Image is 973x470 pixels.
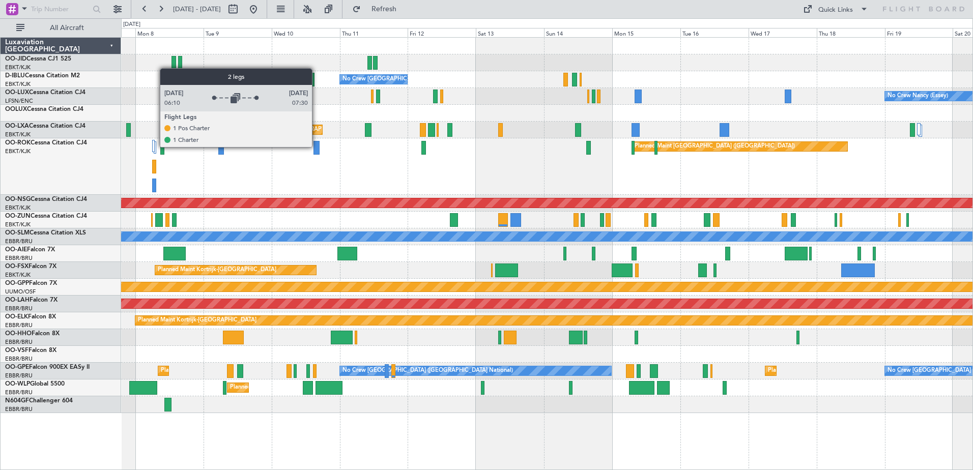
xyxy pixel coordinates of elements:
[5,56,71,62] a: OO-JIDCessna CJ1 525
[5,106,27,112] span: OOLUX
[798,1,873,17] button: Quick Links
[5,204,31,212] a: EBKT/KJK
[123,20,140,29] div: [DATE]
[888,89,948,104] div: No Crew Nancy (Essey)
[5,372,33,379] a: EBBR/BRU
[5,280,57,286] a: OO-GPPFalcon 7X
[749,28,817,37] div: Wed 17
[5,347,28,354] span: OO-VSF
[5,389,33,396] a: EBBR/BRU
[5,90,29,96] span: OO-LUX
[253,122,437,137] div: Planned Maint [GEOGRAPHIC_DATA] ([GEOGRAPHIC_DATA] National)
[5,140,87,146] a: OO-ROKCessna Citation CJ4
[5,131,31,138] a: EBKT/KJK
[173,5,221,14] span: [DATE] - [DATE]
[5,247,55,253] a: OO-AIEFalcon 7X
[5,196,87,202] a: OO-NSGCessna Citation CJ4
[342,363,513,378] div: No Crew [GEOGRAPHIC_DATA] ([GEOGRAPHIC_DATA] National)
[5,355,33,363] a: EBBR/BRU
[206,89,267,104] div: No Crew Nancy (Essey)
[135,28,204,37] div: Mon 8
[5,230,30,236] span: OO-SLM
[408,28,476,37] div: Fri 12
[5,314,56,320] a: OO-ELKFalcon 8X
[348,1,409,17] button: Refresh
[5,297,58,303] a: OO-LAHFalcon 7X
[5,213,31,219] span: OO-ZUN
[680,28,749,37] div: Tue 16
[5,314,28,320] span: OO-ELK
[5,73,80,79] a: D-IBLUCessna Citation M2
[5,230,86,236] a: OO-SLMCessna Citation XLS
[5,398,29,404] span: N604GF
[5,381,65,387] a: OO-WLPGlobal 5500
[26,24,107,32] span: All Aircraft
[5,148,31,155] a: EBKT/KJK
[5,254,33,262] a: EBBR/BRU
[5,347,56,354] a: OO-VSFFalcon 8X
[885,28,953,37] div: Fri 19
[363,6,406,13] span: Refresh
[204,28,272,37] div: Tue 9
[5,90,85,96] a: OO-LUXCessna Citation CJ4
[5,263,56,270] a: OO-FSXFalcon 7X
[5,73,25,79] span: D-IBLU
[5,321,33,329] a: EBBR/BRU
[5,405,33,413] a: EBBR/BRU
[476,28,544,37] div: Sat 13
[5,364,90,370] a: OO-GPEFalcon 900EX EASy II
[5,338,33,346] a: EBBR/BRU
[5,97,33,105] a: LFSN/ENC
[5,280,29,286] span: OO-GPP
[31,2,90,17] input: Trip Number
[544,28,612,37] div: Sun 14
[5,123,29,129] span: OO-LXA
[340,28,408,37] div: Thu 11
[272,28,340,37] div: Wed 10
[161,363,345,378] div: Planned Maint [GEOGRAPHIC_DATA] ([GEOGRAPHIC_DATA] National)
[5,238,33,245] a: EBBR/BRU
[5,288,36,296] a: UUMO/OSF
[230,380,303,395] div: Planned Maint Milan (Linate)
[342,72,513,87] div: No Crew [GEOGRAPHIC_DATA] ([GEOGRAPHIC_DATA] National)
[5,196,31,202] span: OO-NSG
[817,28,885,37] div: Thu 18
[5,364,29,370] span: OO-GPE
[5,80,31,88] a: EBKT/KJK
[5,263,28,270] span: OO-FSX
[5,56,26,62] span: OO-JID
[5,213,87,219] a: OO-ZUNCessna Citation CJ4
[818,5,853,15] div: Quick Links
[5,331,32,337] span: OO-HHO
[5,271,31,279] a: EBKT/KJK
[5,297,30,303] span: OO-LAH
[11,20,110,36] button: All Aircraft
[635,139,795,154] div: Planned Maint [GEOGRAPHIC_DATA] ([GEOGRAPHIC_DATA])
[5,305,33,312] a: EBBR/BRU
[5,331,60,337] a: OO-HHOFalcon 8X
[5,247,27,253] span: OO-AIE
[612,28,680,37] div: Mon 15
[5,123,85,129] a: OO-LXACessna Citation CJ4
[768,363,952,378] div: Planned Maint [GEOGRAPHIC_DATA] ([GEOGRAPHIC_DATA] National)
[5,106,83,112] a: OOLUXCessna Citation CJ4
[5,221,31,228] a: EBKT/KJK
[138,313,256,328] div: Planned Maint Kortrijk-[GEOGRAPHIC_DATA]
[5,398,73,404] a: N604GFChallenger 604
[5,64,31,71] a: EBKT/KJK
[5,381,30,387] span: OO-WLP
[5,140,31,146] span: OO-ROK
[158,262,276,278] div: Planned Maint Kortrijk-[GEOGRAPHIC_DATA]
